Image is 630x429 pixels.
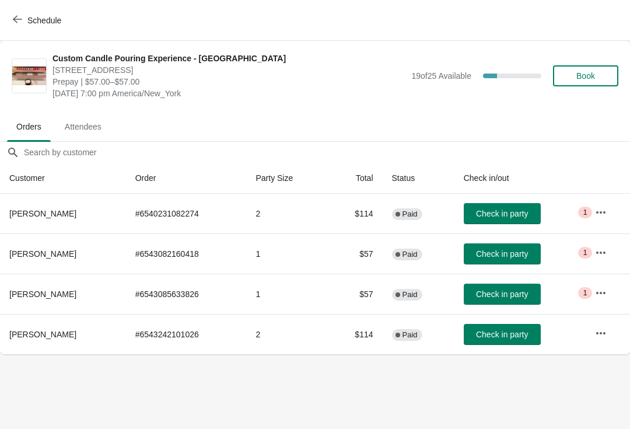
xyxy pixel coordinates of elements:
button: Check in party [464,324,541,345]
span: Check in party [476,290,528,299]
span: Paid [402,210,418,219]
span: 1 [583,248,587,257]
span: [DATE] 7:00 pm America/New_York [52,88,405,99]
span: Book [576,71,595,81]
span: Check in party [476,330,528,339]
span: [PERSON_NAME] [9,330,76,339]
td: # 6543082160418 [126,233,247,274]
th: Total [328,163,383,194]
td: # 6540231082274 [126,194,247,233]
th: Order [126,163,247,194]
span: Attendees [55,116,111,137]
button: Schedule [6,10,71,31]
img: Custom Candle Pouring Experience - Fort Lauderdale [12,67,46,86]
span: [PERSON_NAME] [9,209,76,218]
th: Party Size [246,163,328,194]
span: Schedule [27,16,61,25]
td: $114 [328,314,383,354]
td: 2 [246,314,328,354]
span: Custom Candle Pouring Experience - [GEOGRAPHIC_DATA] [52,53,405,64]
td: $57 [328,274,383,314]
span: Check in party [476,249,528,259]
span: 1 [583,208,587,217]
span: Paid [402,290,418,299]
button: Check in party [464,243,541,264]
span: 19 of 25 Available [411,71,471,81]
span: Orders [7,116,51,137]
span: Paid [402,330,418,340]
td: # 6543085633826 [126,274,247,314]
span: Prepay | $57.00–$57.00 [52,76,405,88]
th: Status [383,163,454,194]
input: Search by customer [23,142,630,163]
td: 2 [246,194,328,233]
th: Check in/out [454,163,586,194]
td: $114 [328,194,383,233]
td: $57 [328,233,383,274]
td: 1 [246,274,328,314]
td: # 6543242101026 [126,314,247,354]
span: [STREET_ADDRESS] [52,64,405,76]
span: [PERSON_NAME] [9,290,76,299]
button: Check in party [464,203,541,224]
button: Check in party [464,284,541,305]
span: Check in party [476,209,528,218]
span: 1 [583,288,587,298]
td: 1 [246,233,328,274]
button: Book [553,65,618,86]
span: Paid [402,250,418,259]
span: [PERSON_NAME] [9,249,76,259]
